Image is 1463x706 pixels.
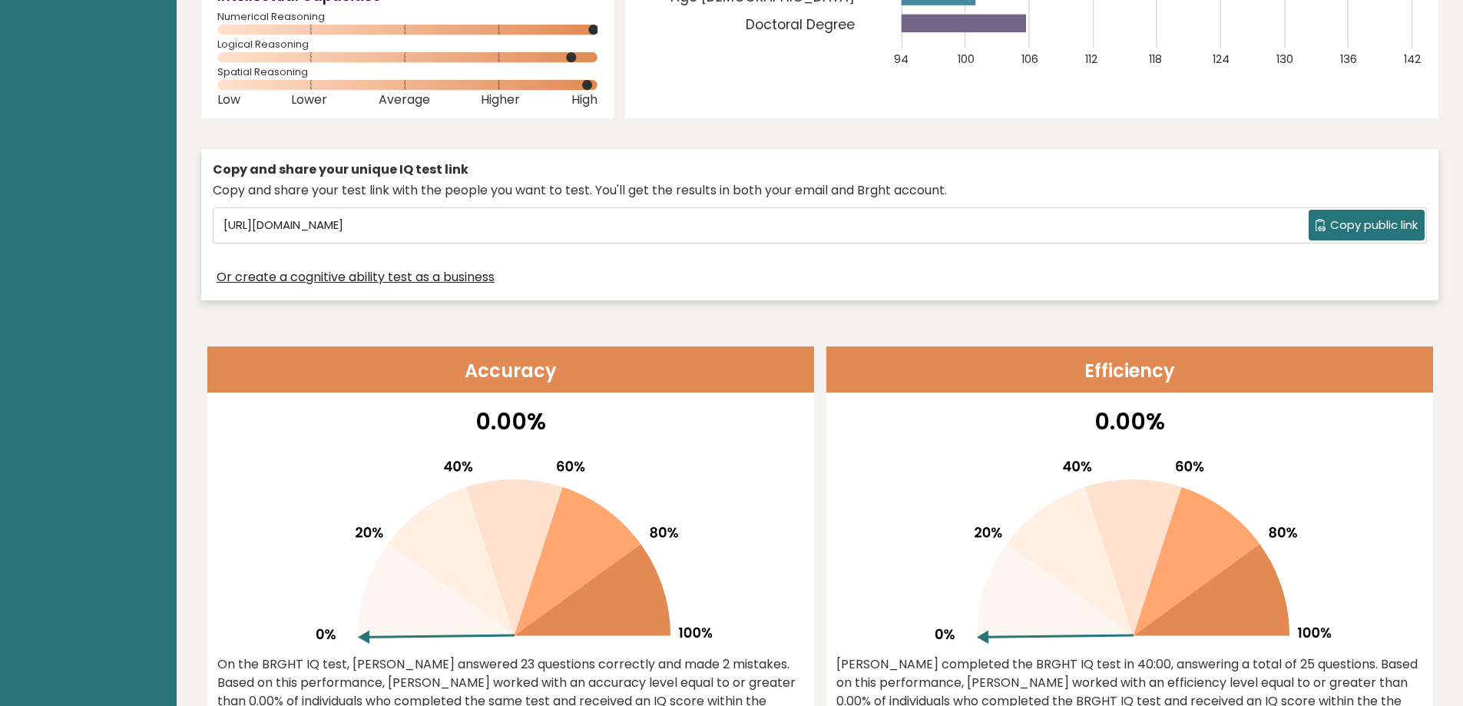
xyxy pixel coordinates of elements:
span: Average [379,97,430,103]
tspan: 124 [1213,51,1230,67]
tspan: 142 [1405,51,1422,67]
header: Efficiency [826,346,1433,393]
a: Or create a cognitive ability test as a business [217,268,495,287]
tspan: 130 [1277,51,1294,67]
div: Copy and share your unique IQ test link [213,161,1427,179]
div: Copy and share your test link with the people you want to test. You'll get the results in both yo... [213,181,1427,200]
p: 0.00% [836,404,1423,439]
tspan: 136 [1341,51,1358,67]
p: 0.00% [217,404,804,439]
tspan: 94 [894,51,909,67]
button: Copy public link [1309,210,1425,240]
span: High [571,97,597,103]
tspan: 100 [958,51,975,67]
span: Higher [481,97,520,103]
span: Logical Reasoning [217,41,597,48]
tspan: 118 [1150,51,1163,67]
span: Lower [291,97,327,103]
span: Copy public link [1330,217,1418,234]
tspan: 112 [1085,51,1097,67]
tspan: Doctoral Degree [746,15,855,34]
span: Numerical Reasoning [217,14,597,20]
span: Spatial Reasoning [217,69,597,75]
tspan: 106 [1021,51,1038,67]
span: Low [217,97,240,103]
header: Accuracy [207,346,814,393]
